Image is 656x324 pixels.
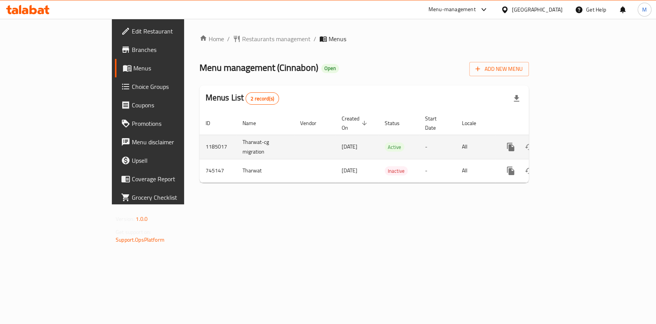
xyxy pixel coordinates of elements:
[300,119,326,128] span: Vendor
[132,100,215,110] span: Coupons
[115,133,221,151] a: Menu disclaimer
[314,34,316,43] li: /
[132,27,215,36] span: Edit Restaurant
[115,151,221,170] a: Upsell
[132,119,215,128] span: Promotions
[242,34,311,43] span: Restaurants management
[236,159,294,182] td: Tharwat
[520,138,538,156] button: Change Status
[133,63,215,73] span: Menus
[236,135,294,159] td: Tharwat-cg migration
[342,114,369,132] span: Created On
[115,96,221,114] a: Coupons
[425,114,447,132] span: Start Date
[115,22,221,40] a: Edit Restaurant
[342,165,357,175] span: [DATE]
[329,34,346,43] span: Menus
[385,119,410,128] span: Status
[321,65,339,72] span: Open
[385,167,408,175] span: Inactive
[116,235,164,245] a: Support.OpsPlatform
[495,112,581,135] th: Actions
[199,59,318,76] span: Menu management ( Cinnabon )
[132,45,215,54] span: Branches
[115,40,221,59] a: Branches
[115,188,221,207] a: Grocery Checklist
[385,143,404,152] span: Active
[206,119,220,128] span: ID
[115,77,221,96] a: Choice Groups
[115,59,221,77] a: Menus
[242,119,266,128] span: Name
[321,64,339,73] div: Open
[462,119,486,128] span: Locale
[419,135,456,159] td: -
[199,34,529,43] nav: breadcrumb
[428,5,476,14] div: Menu-management
[419,159,456,182] td: -
[132,137,215,147] span: Menu disclaimer
[642,5,647,14] span: M
[507,89,526,108] div: Export file
[132,174,215,184] span: Coverage Report
[116,227,151,237] span: Get support on:
[227,34,230,43] li: /
[115,114,221,133] a: Promotions
[132,193,215,202] span: Grocery Checklist
[132,82,215,91] span: Choice Groups
[246,92,279,105] div: Total records count
[132,156,215,165] span: Upsell
[456,135,495,159] td: All
[520,162,538,180] button: Change Status
[342,142,357,152] span: [DATE]
[199,112,581,183] table: enhanced table
[502,162,520,180] button: more
[512,5,563,14] div: [GEOGRAPHIC_DATA]
[115,170,221,188] a: Coverage Report
[469,62,529,76] button: Add New Menu
[233,34,311,43] a: Restaurants management
[475,64,523,74] span: Add New Menu
[502,138,520,156] button: more
[385,142,404,152] div: Active
[136,214,148,224] span: 1.0.0
[456,159,495,182] td: All
[206,92,279,105] h2: Menus List
[116,214,135,224] span: Version:
[246,95,279,102] span: 2 record(s)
